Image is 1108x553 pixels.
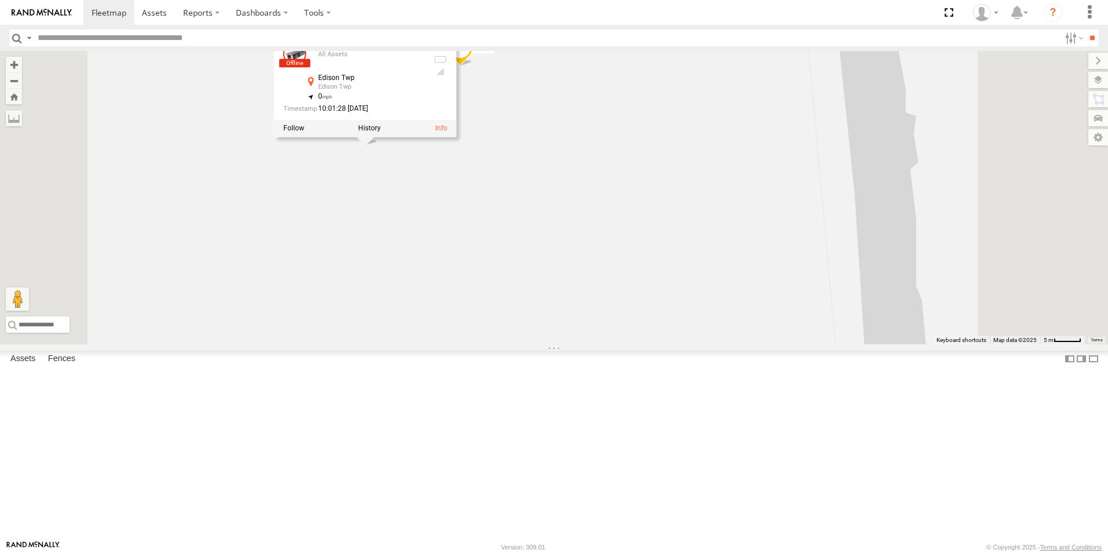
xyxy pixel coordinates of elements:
[1076,351,1087,368] label: Dock Summary Table to the Right
[42,351,81,367] label: Fences
[358,125,381,133] label: View Asset History
[1040,544,1102,551] a: Terms and Conditions
[283,105,424,113] div: Date/time of location update
[986,544,1102,551] div: © Copyright 2025 -
[283,42,307,66] a: View Asset Details
[318,52,424,59] div: All Assets
[318,83,424,90] div: Edison Twp
[435,125,447,133] a: View Asset Details
[501,544,545,551] div: Version: 309.01
[993,337,1037,343] span: Map data ©2025
[6,110,22,126] label: Measure
[5,351,41,367] label: Assets
[6,541,60,553] a: Visit our Website
[1091,338,1103,343] a: Terms (opens in new tab)
[1060,30,1085,46] label: Search Filter Options
[12,9,72,17] img: rand-logo.svg
[1040,336,1085,344] button: Map Scale: 5 m per 44 pixels
[24,30,34,46] label: Search Query
[1088,129,1108,145] label: Map Settings
[318,92,333,100] span: 0
[6,72,22,89] button: Zoom out
[969,4,1003,21] div: Matt Square
[1064,351,1076,368] label: Dock Summary Table to the Left
[6,288,29,311] button: Drag Pegman onto the map to open Street View
[1044,337,1054,343] span: 5 m
[433,55,447,64] div: No battery health information received from this device.
[1044,3,1062,22] i: ?
[433,67,447,77] div: Last Event GSM Signal Strength
[936,336,986,344] button: Keyboard shortcuts
[318,75,424,82] div: Edison Twp
[6,89,22,104] button: Zoom Home
[283,125,304,133] label: Realtime tracking of Asset
[6,57,22,72] button: Zoom in
[1088,351,1099,368] label: Hide Summary Table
